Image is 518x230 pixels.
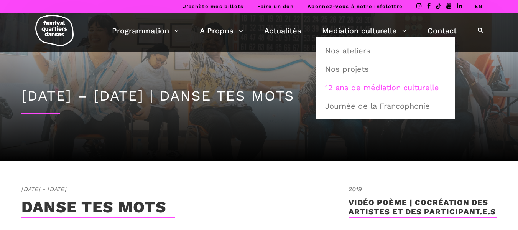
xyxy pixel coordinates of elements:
[21,198,166,217] h3: DANSE TES MOTS
[21,184,333,194] span: [DATE] - [DATE]
[428,24,457,37] a: Contact
[35,15,74,46] img: logo-fqd-med
[321,42,451,60] a: Nos ateliers
[21,88,497,104] h1: [DATE] – [DATE] | DANSE TES MOTS
[183,3,243,9] a: J’achète mes billets
[200,24,243,37] a: A Propos
[322,24,407,37] a: Médiation culturelle
[349,198,497,217] h3: Vidéo poème | cocréation des artistes et des participant.e.s
[475,3,483,9] a: EN
[264,24,301,37] a: Actualités
[257,3,294,9] a: Faire un don
[321,97,451,115] a: Journée de la Francophonie
[349,184,497,194] span: 2019
[112,24,179,37] a: Programmation
[321,60,451,78] a: Nos projets
[321,79,451,96] a: 12 ans de médiation culturelle
[308,3,403,9] a: Abonnez-vous à notre infolettre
